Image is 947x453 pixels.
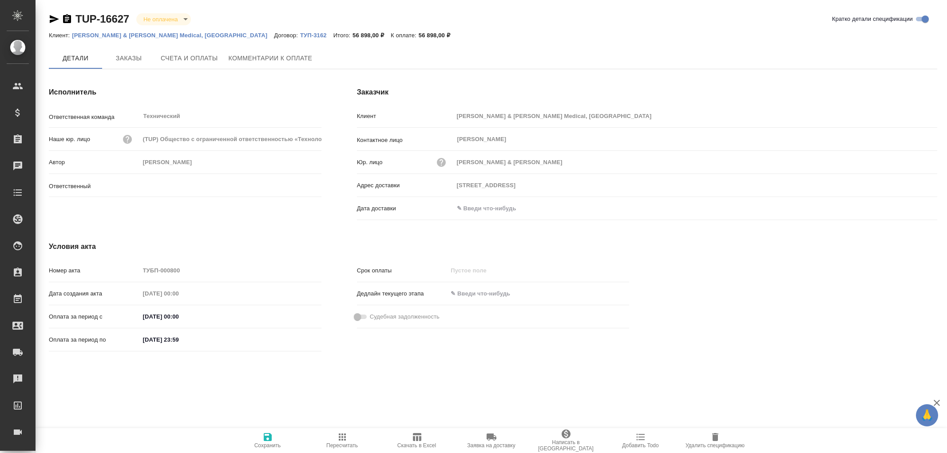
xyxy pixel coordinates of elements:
[832,15,913,24] span: Кратко детали спецификации
[49,312,140,321] p: Оплата за период с
[49,182,140,191] p: Ответственный
[357,136,454,145] p: Контактное лицо
[140,133,321,146] input: Пустое поле
[357,87,937,98] h4: Заказчик
[161,53,218,64] span: Счета и оплаты
[448,264,525,277] input: Пустое поле
[49,135,90,144] p: Наше юр. лицо
[140,333,218,346] input: ✎ Введи что-нибудь
[141,16,180,23] button: Не оплачена
[357,158,383,167] p: Юр. лицо
[229,53,313,64] span: Комментарии к оплате
[107,53,150,64] span: Заказы
[62,14,72,24] button: Скопировать ссылку
[454,156,937,169] input: Пустое поле
[140,156,321,169] input: Пустое поле
[448,287,525,300] input: ✎ Введи что-нибудь
[454,179,937,192] input: Пустое поле
[136,13,191,25] div: Не оплачена
[454,202,531,215] input: ✎ Введи что-нибудь
[49,335,140,344] p: Оплата за период по
[49,14,59,24] button: Скопировать ссылку для ЯМессенджера
[49,32,72,39] p: Клиент:
[357,181,454,190] p: Адрес доставки
[357,289,448,298] p: Дедлайн текущего этапа
[317,185,318,186] button: Open
[140,310,218,323] input: ✎ Введи что-нибудь
[140,264,321,277] input: Пустое поле
[72,31,274,39] a: [PERSON_NAME] & [PERSON_NAME] Medical, [GEOGRAPHIC_DATA]
[49,87,321,98] h4: Исполнитель
[916,404,938,426] button: 🙏
[919,406,935,425] span: 🙏
[353,32,391,39] p: 56 898,00 ₽
[75,13,129,25] a: TUP-16627
[300,32,333,39] p: ТУП-3162
[49,158,140,167] p: Автор
[140,287,218,300] input: Пустое поле
[54,53,97,64] span: Детали
[49,241,629,252] h4: Условия акта
[370,312,440,321] span: Судебная задолженность
[419,32,457,39] p: 56 898,00 ₽
[72,32,274,39] p: [PERSON_NAME] & [PERSON_NAME] Medical, [GEOGRAPHIC_DATA]
[357,204,454,213] p: Дата доставки
[274,32,300,39] p: Договор:
[49,266,140,275] p: Номер акта
[391,32,419,39] p: К оплате:
[300,31,333,39] a: ТУП-3162
[49,113,140,122] p: Ответственная команда
[333,32,353,39] p: Итого:
[49,289,140,298] p: Дата создания акта
[454,110,937,122] input: Пустое поле
[357,112,454,121] p: Клиент
[357,266,448,275] p: Срок оплаты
